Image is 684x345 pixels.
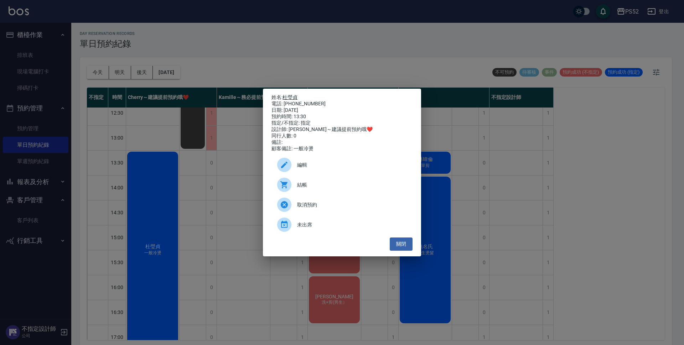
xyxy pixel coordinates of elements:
[271,139,413,146] div: 備註:
[390,237,413,251] button: 關閉
[271,195,413,215] div: 取消預約
[271,94,413,101] p: 姓名:
[271,175,413,195] a: 結帳
[271,107,413,114] div: 日期: [DATE]
[297,221,407,229] span: 未出席
[297,161,407,169] span: 編輯
[271,126,413,133] div: 設計師: [PERSON_NAME]～建議提前預約哦❤️
[271,155,413,175] div: 編輯
[283,94,297,100] a: 杜瑩貞
[271,215,413,235] div: 未出席
[271,133,413,139] div: 同行人數: 0
[271,114,413,120] div: 預約時間: 13:30
[297,201,407,209] span: 取消預約
[271,120,413,126] div: 指定/不指定: 指定
[271,101,413,107] div: 電話: [PHONE_NUMBER]
[271,146,413,152] div: 顧客備註: 一般冷燙
[297,181,407,189] span: 結帳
